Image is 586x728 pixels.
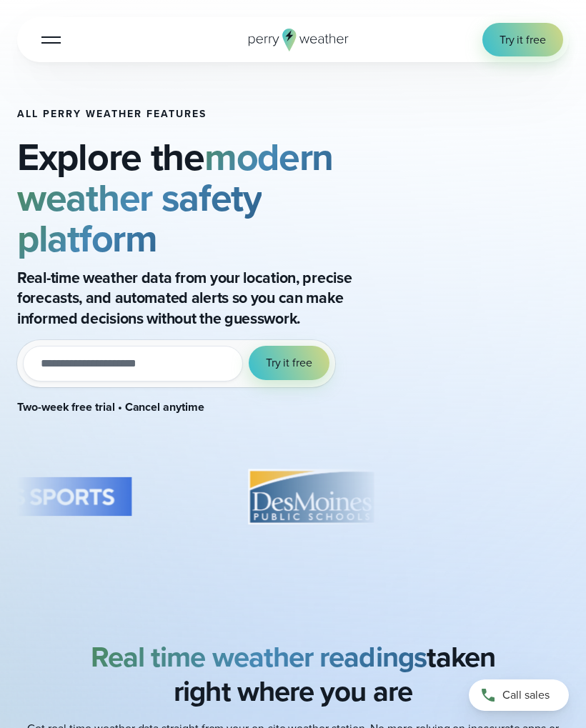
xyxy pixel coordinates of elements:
[500,31,546,48] span: Try it free
[17,399,204,415] strong: Two-week free trial • Cancel anytime
[482,23,563,56] a: Try it free
[249,346,329,379] button: Try it free
[91,636,427,678] strong: Real time weather readings
[17,461,379,539] div: slideshow
[266,354,312,371] span: Try it free
[17,129,333,266] strong: modern weather safety platform
[209,461,412,532] div: 8 of 8
[469,679,569,711] a: Call sales
[17,640,569,709] h2: taken right where you are
[17,137,379,259] h2: Explore the
[209,461,412,532] img: Des-Moines-Public-Schools.svg
[502,687,550,703] span: Call sales
[17,109,379,120] h1: All Perry Weather Features
[17,268,379,329] p: Real-time weather data from your location, precise forecasts, and automated alerts so you can mak...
